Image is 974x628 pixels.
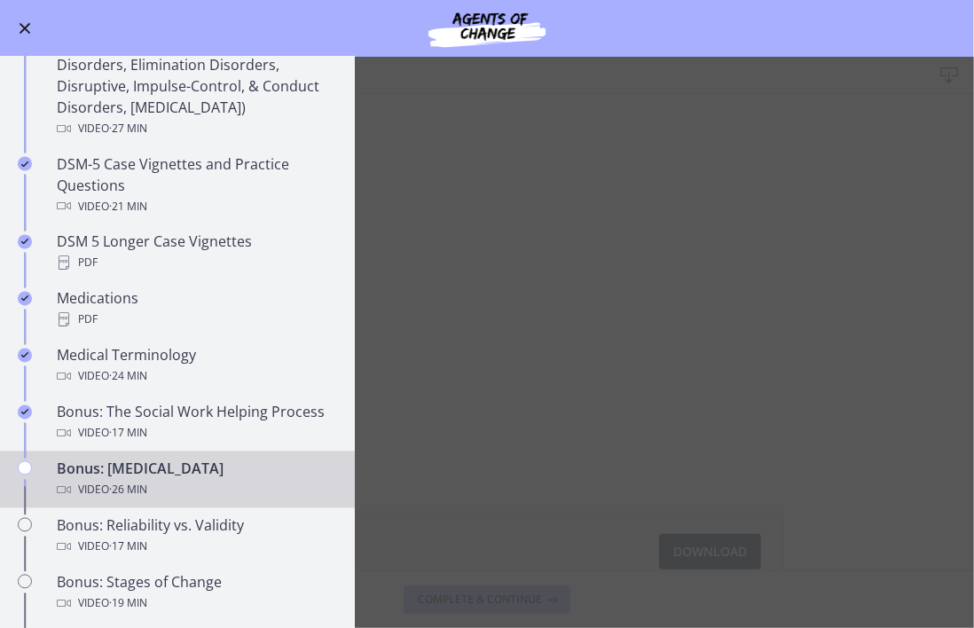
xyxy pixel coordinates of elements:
div: Bonus: [MEDICAL_DATA] [57,459,334,501]
i: Completed [18,405,32,420]
div: Bonus: Stages of Change [57,572,334,615]
div: Bonus: Reliability vs. Validity [57,515,334,558]
span: · 17 min [109,423,147,444]
div: PDF [57,310,334,331]
button: Enable menu [14,18,35,39]
span: · 19 min [109,593,147,615]
div: PDF [57,253,334,274]
div: DSM-5 Case Vignettes and Practice Questions [57,153,334,217]
div: Video [57,593,334,615]
span: · 27 min [109,118,147,139]
div: Bonus: The Social Work Helping Process [57,402,334,444]
i: Completed [18,157,32,171]
i: Completed [18,235,32,249]
div: Video [57,118,334,139]
span: · 24 min [109,366,147,388]
div: Video [57,366,334,388]
span: · 21 min [109,196,147,217]
div: Video [57,196,334,217]
div: Video [57,423,334,444]
div: Video [57,480,334,501]
i: Completed [18,349,32,363]
div: Medical Terminology [57,345,334,388]
i: Completed [18,292,32,306]
div: Video [57,537,334,558]
span: · 26 min [109,480,147,501]
div: DSM 5 - Part 4 (Feeding & Eating Disorders, Elimination Disorders, Disruptive, Impulse-Control, &... [57,33,334,139]
img: Agents of Change [381,7,593,50]
div: Medications [57,288,334,331]
div: DSM 5 Longer Case Vignettes [57,232,334,274]
span: · 17 min [109,537,147,558]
